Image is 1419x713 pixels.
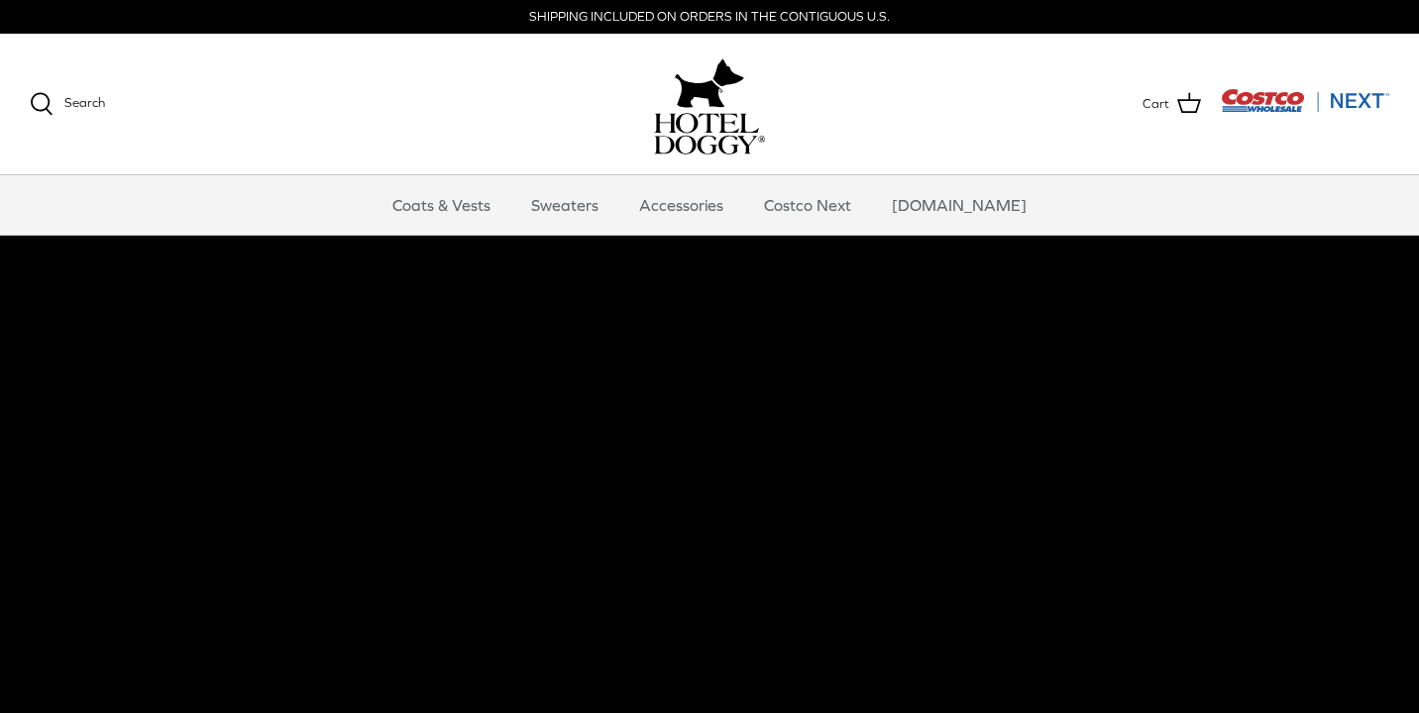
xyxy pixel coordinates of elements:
[654,113,765,154] img: hoteldoggycom
[30,92,105,116] a: Search
[654,53,765,154] a: hoteldoggy.com hoteldoggycom
[746,175,869,235] a: Costco Next
[1221,101,1389,116] a: Visit Costco Next
[1143,94,1169,115] span: Cart
[375,175,508,235] a: Coats & Vests
[621,175,741,235] a: Accessories
[675,53,744,113] img: hoteldoggy.com
[1221,88,1389,113] img: Costco Next
[64,95,105,110] span: Search
[513,175,616,235] a: Sweaters
[874,175,1044,235] a: [DOMAIN_NAME]
[1143,91,1201,117] a: Cart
